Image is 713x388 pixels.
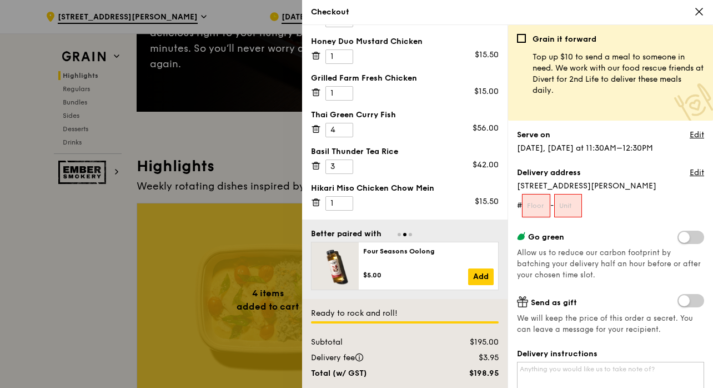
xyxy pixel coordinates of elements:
span: [STREET_ADDRESS][PERSON_NAME] [517,181,704,192]
input: Floor [522,194,550,217]
span: Go to slide 1 [398,233,401,236]
div: $42.00 [473,160,499,171]
div: $15.00 [474,86,499,97]
span: Go green [528,232,564,242]
label: Serve on [517,130,550,141]
div: Basil Thunder Tea Rice [311,146,499,157]
span: [DATE], [DATE] at 11:30AM–12:30PM [517,143,653,153]
input: Unit [554,194,583,217]
div: $198.95 [438,368,505,379]
div: Ready to rock and roll! [311,308,499,319]
div: Grilled Farm Fresh Chicken [311,73,499,84]
div: Checkout [311,7,704,18]
div: Better paired with [311,228,381,240]
span: Go to slide 2 [403,233,406,236]
div: Four Seasons Oolong [363,247,494,256]
form: # - [517,194,704,217]
label: Delivery instructions [517,349,704,360]
div: $56.00 [473,123,499,134]
span: We will keep the price of this order a secret. You can leave a message for your recipient. [517,313,704,335]
div: Total (w/ GST) [304,368,438,379]
span: Send as gift [531,298,577,307]
a: Add [468,268,494,285]
label: Delivery address [517,167,581,178]
img: Meal donation [674,83,713,123]
span: Allow us to reduce our carbon footprint by batching your delivery half an hour before or after yo... [517,248,701,280]
div: $15.50 [475,196,499,207]
div: Honey Duo Mustard Chicken [311,36,499,47]
div: $3.95 [438,352,505,364]
b: Grain it forward [533,34,596,44]
div: Subtotal [304,337,438,348]
p: Top up $10 to send a meal to someone in need. We work with our food rescue friends at Divert for ... [533,52,704,96]
div: $15.50 [475,49,499,61]
div: $195.00 [438,337,505,348]
div: Hikari Miso Chicken Chow Mein [311,183,499,194]
div: $5.00 [363,271,468,280]
div: Delivery fee [304,352,438,364]
a: Edit [690,130,704,141]
span: Go to slide 3 [409,233,412,236]
a: Edit [690,167,704,178]
div: Thai Green Curry Fish [311,110,499,121]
